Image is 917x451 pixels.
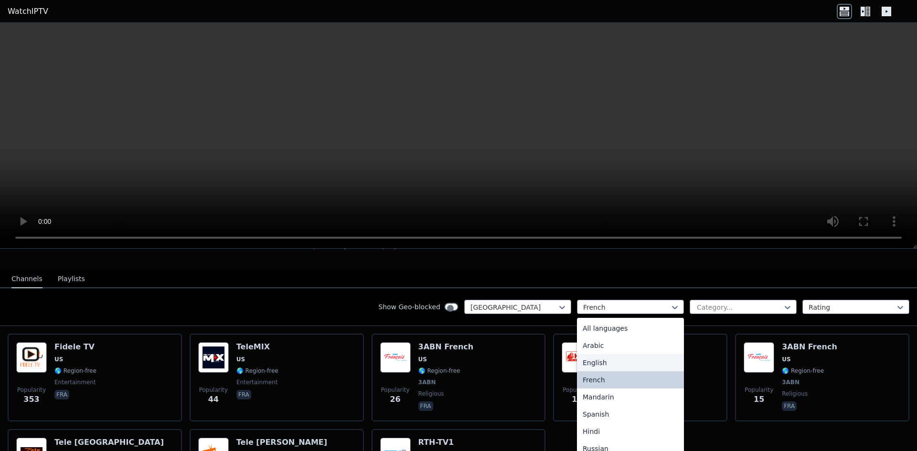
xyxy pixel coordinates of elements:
[782,390,808,398] span: religious
[236,378,278,386] span: entertainment
[54,438,164,447] h6: Tele [GEOGRAPHIC_DATA]
[577,337,684,354] div: Arabic
[23,394,39,405] span: 353
[782,401,797,411] p: fra
[577,320,684,337] div: All languages
[16,342,47,373] img: Fidele TV
[577,406,684,423] div: Spanish
[208,394,219,405] span: 44
[572,394,582,405] span: 17
[236,356,245,363] span: US
[745,386,773,394] span: Popularity
[381,386,410,394] span: Popularity
[418,390,444,398] span: religious
[577,371,684,388] div: French
[562,342,592,373] img: HMI PROMZ NEWS
[782,342,837,352] h6: 3ABN French
[199,386,228,394] span: Popularity
[418,401,433,411] p: fra
[577,423,684,440] div: Hindi
[390,394,400,405] span: 26
[236,367,278,375] span: 🌎 Region-free
[782,378,800,386] span: 3ABN
[577,354,684,371] div: English
[782,356,790,363] span: US
[54,390,69,399] p: fra
[418,342,474,352] h6: 3ABN French
[54,378,96,386] span: entertainment
[17,386,46,394] span: Popularity
[418,367,460,375] span: 🌎 Region-free
[54,342,96,352] h6: Fidele TV
[744,342,774,373] img: 3ABN French
[378,302,440,312] label: Show Geo-blocked
[236,342,278,352] h6: TeleMIX
[418,378,436,386] span: 3ABN
[58,270,85,288] button: Playlists
[563,386,591,394] span: Popularity
[54,367,96,375] span: 🌎 Region-free
[236,390,251,399] p: fra
[782,367,824,375] span: 🌎 Region-free
[418,438,460,447] h6: RTH-TV1
[8,6,48,17] a: WatchIPTV
[236,438,327,447] h6: Tele [PERSON_NAME]
[11,270,43,288] button: Channels
[418,356,427,363] span: US
[198,342,229,373] img: TeleMIX
[380,342,411,373] img: 3ABN French
[54,356,63,363] span: US
[577,388,684,406] div: Mandarin
[754,394,764,405] span: 15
